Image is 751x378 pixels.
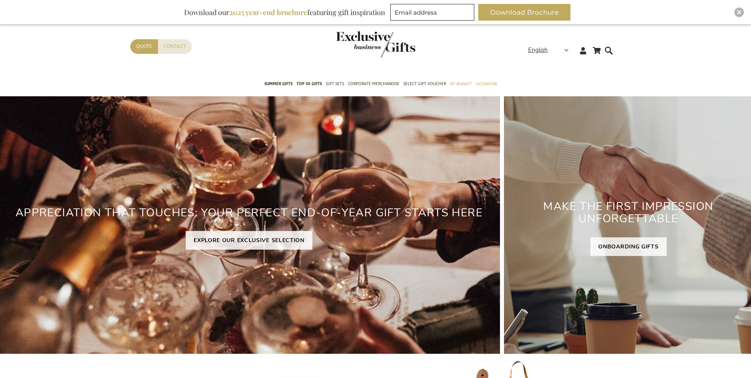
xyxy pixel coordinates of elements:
span: Occasions [475,80,497,88]
span: TOP 50 Gifts [297,80,322,88]
b: 2025 year-end brochure [229,8,307,17]
a: Quote [130,39,158,54]
span: Summer Gifts [264,80,293,88]
img: Exclusive Business gifts logo [336,31,415,57]
a: store logo [336,31,376,57]
a: Contact [158,39,192,54]
form: marketing offers and promotions [390,4,477,23]
input: Email address [390,4,474,21]
span: Corporate Merchandise [348,80,399,88]
span: By Budget [450,80,472,88]
div: Download our featuring gift inspiration [181,4,389,21]
div: English [528,46,574,55]
span: Gift Sets [326,80,344,88]
div: Close [734,8,744,17]
span: Select Gift Voucher [403,80,446,88]
a: ONBOARDING GIFTS [590,237,666,256]
a: EXPLORE OUR EXCLUSIVE SELECTION [186,231,312,250]
button: Download Brochure [478,4,570,21]
img: Close [737,10,741,15]
span: English [528,46,548,55]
